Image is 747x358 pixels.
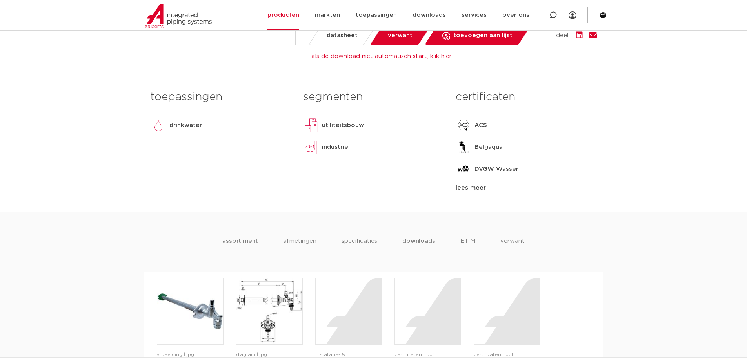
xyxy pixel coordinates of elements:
[311,53,452,59] a: als de download niet automatisch start, klik hier
[453,29,513,42] span: toevoegen aan lijst
[303,89,444,105] h3: segmenten
[222,237,258,259] li: assortiment
[474,121,487,130] p: ACS
[388,29,413,42] span: verwant
[460,237,475,259] li: ETIM
[303,139,319,155] img: industrie
[456,161,471,177] img: DVGW Wasser
[157,278,224,345] a: image for 8044
[303,118,319,133] img: utiliteitsbouw
[157,278,223,344] img: image for 8044
[474,165,518,174] p: DVGW Wasser
[236,278,302,344] img: image for Diagram
[308,26,376,45] a: datasheet
[456,89,596,105] h3: certificaten
[322,121,364,130] p: utiliteitsbouw
[500,237,525,259] li: verwant
[369,26,430,45] a: verwant
[322,143,348,152] p: industrie
[236,278,303,345] a: image for Diagram
[456,183,596,193] div: lees meer
[474,143,503,152] p: Belgaqua
[402,237,435,259] li: downloads
[151,89,291,105] h3: toepassingen
[283,237,316,259] li: afmetingen
[151,118,166,133] img: drinkwater
[456,118,471,133] img: ACS
[342,237,377,259] li: specificaties
[556,31,569,40] span: deel:
[327,29,358,42] span: datasheet
[169,121,202,130] p: drinkwater
[456,139,471,155] img: Belgaqua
